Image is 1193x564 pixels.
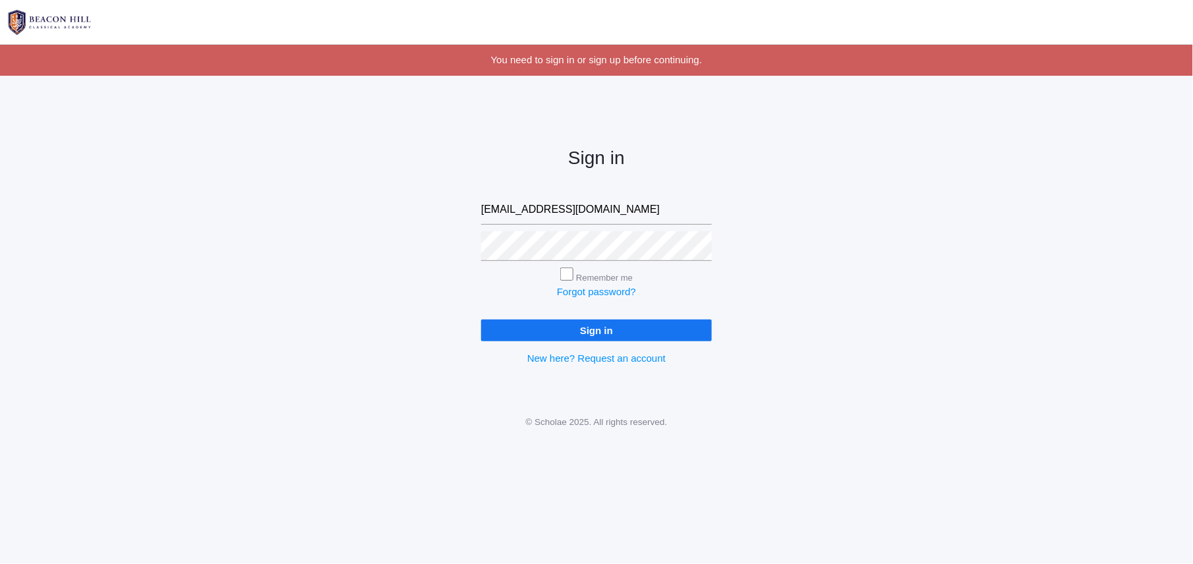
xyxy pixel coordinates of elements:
[527,352,666,364] a: New here? Request an account
[481,195,712,225] input: Email address
[481,148,712,169] h2: Sign in
[576,273,633,283] label: Remember me
[557,286,636,297] a: Forgot password?
[481,320,712,341] input: Sign in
